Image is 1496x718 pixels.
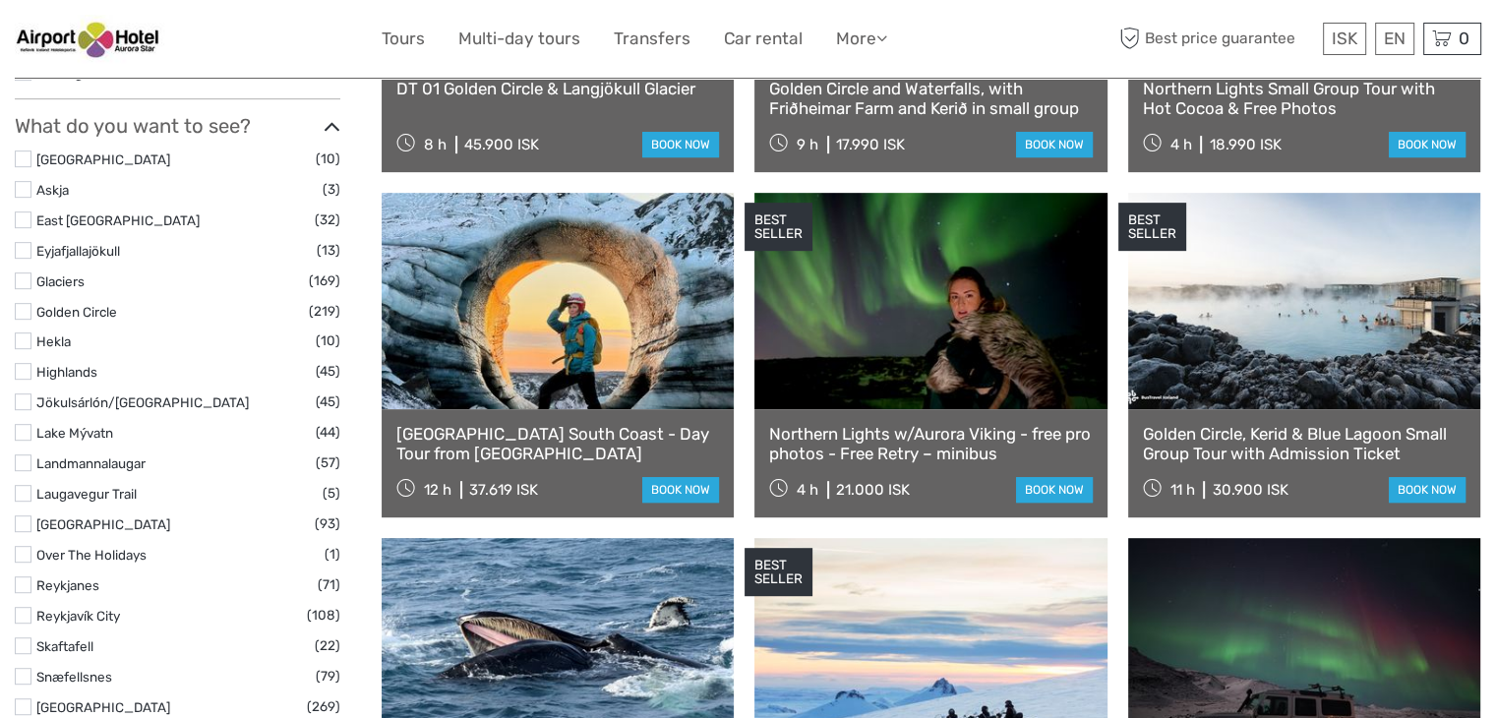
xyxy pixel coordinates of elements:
[769,79,1092,119] a: Golden Circle and Waterfalls, with Friðheimar Farm and Kerið in small group
[307,604,340,627] span: (108)
[1143,79,1466,119] a: Northern Lights Small Group Tour with Hot Cocoa & Free Photos
[36,394,249,410] a: Jökulsárlón/[GEOGRAPHIC_DATA]
[317,239,340,262] span: (13)
[36,425,113,441] a: Lake Mývatn
[614,25,690,53] a: Transfers
[36,212,200,228] a: East [GEOGRAPHIC_DATA]
[36,273,85,289] a: Glaciers
[424,136,447,153] span: 8 h
[458,25,580,53] a: Multi-day tours
[36,547,147,563] a: Over The Holidays
[15,114,340,138] h3: What do you want to see?
[316,665,340,688] span: (79)
[1456,29,1472,48] span: 0
[642,132,719,157] a: book now
[1118,203,1186,252] div: BEST SELLER
[464,136,539,153] div: 45.900 ISK
[316,329,340,352] span: (10)
[1169,136,1191,153] span: 4 h
[36,65,83,81] a: Walking
[1332,29,1357,48] span: ISK
[323,178,340,201] span: (3)
[724,25,803,53] a: Car rental
[315,634,340,657] span: (22)
[226,30,250,54] button: Open LiveChat chat widget
[316,390,340,413] span: (45)
[1143,424,1466,464] a: Golden Circle, Kerid & Blue Lagoon Small Group Tour with Admission Ticket
[315,209,340,231] span: (32)
[1389,132,1466,157] a: book now
[307,695,340,718] span: (269)
[323,482,340,505] span: (5)
[309,300,340,323] span: (219)
[36,455,146,471] a: Landmannalaugar
[36,608,120,624] a: Reykjavík City
[1169,481,1194,499] span: 11 h
[797,481,818,499] span: 4 h
[836,25,887,53] a: More
[836,481,910,499] div: 21.000 ISK
[36,364,97,380] a: Highlands
[36,243,120,259] a: Eyjafjallajökull
[318,573,340,596] span: (71)
[15,15,164,63] img: 381-0c194994-509c-4dbb-911f-b95e579ec964_logo_small.jpg
[1375,23,1414,55] div: EN
[316,451,340,474] span: (57)
[309,269,340,292] span: (169)
[36,333,71,349] a: Hekla
[1212,481,1287,499] div: 30.900 ISK
[316,360,340,383] span: (45)
[36,669,112,685] a: Snæfellsnes
[424,481,451,499] span: 12 h
[642,477,719,503] a: book now
[745,203,812,252] div: BEST SELLER
[316,148,340,170] span: (10)
[396,424,719,464] a: [GEOGRAPHIC_DATA] South Coast - Day Tour from [GEOGRAPHIC_DATA]
[836,136,905,153] div: 17.990 ISK
[36,304,117,320] a: Golden Circle
[36,577,99,593] a: Reykjanes
[36,151,170,167] a: [GEOGRAPHIC_DATA]
[36,516,170,532] a: [GEOGRAPHIC_DATA]
[36,182,69,198] a: Askja
[797,136,818,153] span: 9 h
[396,79,719,98] a: DT 01 Golden Circle & Langjökull Glacier
[469,481,538,499] div: 37.619 ISK
[382,25,425,53] a: Tours
[36,486,137,502] a: Laugavegur Trail
[769,424,1092,464] a: Northern Lights w/Aurora Viking - free pro photos - Free Retry – minibus
[36,699,170,715] a: [GEOGRAPHIC_DATA]
[745,548,812,597] div: BEST SELLER
[316,421,340,444] span: (44)
[315,512,340,535] span: (93)
[325,543,340,566] span: (1)
[28,34,222,50] p: We're away right now. Please check back later!
[1389,477,1466,503] a: book now
[1016,477,1093,503] a: book now
[1016,132,1093,157] a: book now
[1209,136,1281,153] div: 18.990 ISK
[36,638,93,654] a: Skaftafell
[1114,23,1318,55] span: Best price guarantee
